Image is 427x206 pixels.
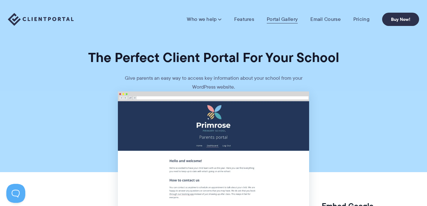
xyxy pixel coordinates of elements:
a: Pricing [353,16,369,22]
p: Give parents an easy way to access key information about your school from your WordPress website. [119,74,308,91]
iframe: Toggle Customer Support [6,184,25,203]
a: Portal Gallery [267,16,298,22]
a: Email Course [310,16,341,22]
a: Buy Now! [382,13,419,26]
a: Who we help [187,16,221,22]
a: Features [234,16,254,22]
